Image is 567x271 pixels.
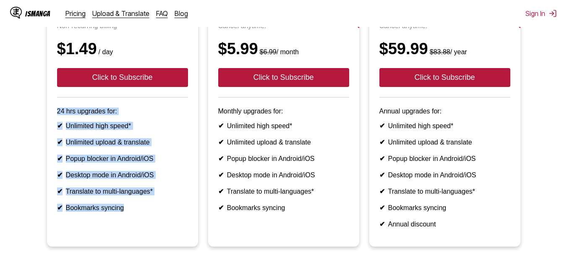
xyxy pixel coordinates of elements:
[379,171,385,179] b: ✔
[218,139,224,146] b: ✔
[57,68,188,87] button: Click to Subscribe
[218,188,224,195] b: ✔
[379,187,510,195] li: Translate to multi-languages*
[379,204,510,212] li: Bookmarks syncing
[10,7,22,18] img: IsManga Logo
[57,171,63,179] b: ✔
[379,139,385,146] b: ✔
[92,9,149,18] a: Upload & Translate
[156,9,168,18] a: FAQ
[97,48,113,55] small: / day
[57,204,63,211] b: ✔
[218,204,349,212] li: Bookmarks syncing
[57,122,63,129] b: ✔
[379,40,510,58] div: $59.99
[379,221,385,228] b: ✔
[218,171,224,179] b: ✔
[218,122,349,130] li: Unlimited high speed*
[379,155,510,163] li: Popup blocker in Android/iOS
[258,48,299,55] small: / month
[57,40,188,58] div: $1.49
[57,108,188,115] p: 24 hrs upgrades for:
[379,122,385,129] b: ✔
[57,122,188,130] li: Unlimited high speed*
[379,138,510,146] li: Unlimited upload & translate
[57,171,188,179] li: Desktop mode in Android/iOS
[428,48,467,55] small: / year
[379,171,510,179] li: Desktop mode in Android/iOS
[57,188,63,195] b: ✔
[379,220,510,228] li: Annual discount
[430,48,450,55] s: $83.88
[175,9,188,18] a: Blog
[218,68,349,87] button: Click to Subscribe
[218,122,224,129] b: ✔
[10,7,65,20] a: IsManga LogoIsManga
[218,138,349,146] li: Unlimited upload & translate
[218,155,349,163] li: Popup blocker in Android/iOS
[25,10,50,18] div: IsManga
[218,108,349,115] p: Monthly upgrades for:
[379,188,385,195] b: ✔
[57,138,188,146] li: Unlimited upload & translate
[218,40,349,58] div: $5.99
[218,171,349,179] li: Desktop mode in Android/iOS
[218,155,224,162] b: ✔
[379,204,385,211] b: ✔
[218,204,224,211] b: ✔
[379,108,510,115] p: Annual upgrades for:
[57,155,63,162] b: ✔
[379,122,510,130] li: Unlimited high speed*
[57,139,63,146] b: ✔
[379,155,385,162] b: ✔
[549,9,557,18] img: Sign out
[57,187,188,195] li: Translate to multi-languages*
[57,155,188,163] li: Popup blocker in Android/iOS
[57,204,188,212] li: Bookmarks syncing
[218,187,349,195] li: Translate to multi-languages*
[525,9,557,18] button: Sign In
[379,68,510,87] button: Click to Subscribe
[65,9,86,18] a: Pricing
[260,48,277,55] s: $6.99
